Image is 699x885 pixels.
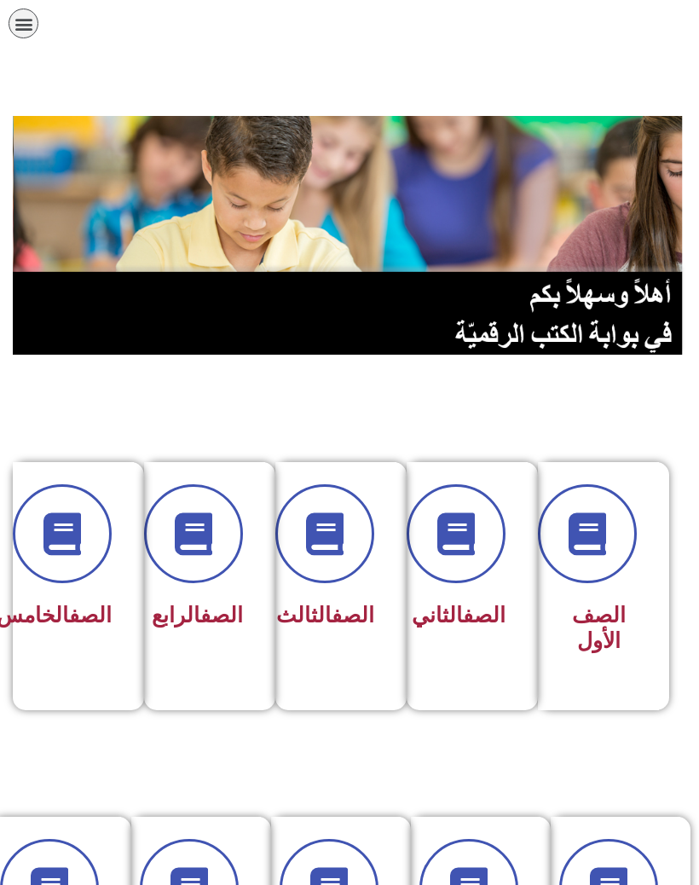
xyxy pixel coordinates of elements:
a: الصف [332,603,374,628]
a: الصف [200,603,243,628]
a: الصف [463,603,505,628]
span: الصف الأول [572,603,626,653]
a: الصف [69,603,112,628]
span: الثالث [276,603,374,628]
span: الرابع [152,603,243,628]
span: الثاني [412,603,505,628]
div: כפתור פתיחת תפריט [9,9,38,38]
